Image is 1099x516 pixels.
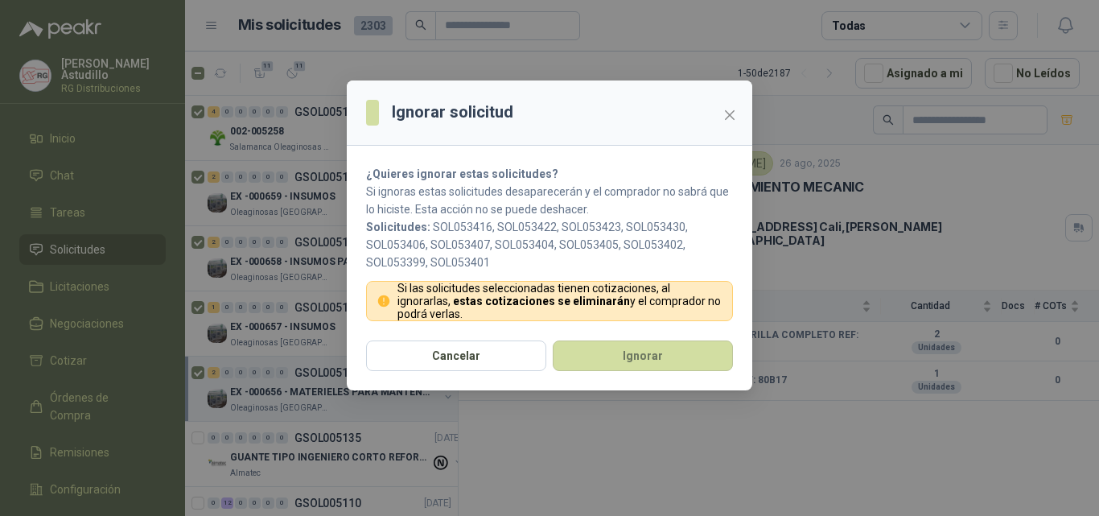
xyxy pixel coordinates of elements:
[392,100,513,125] h3: Ignorar solicitud
[553,341,733,371] button: Ignorar
[453,295,630,308] strong: estas cotizaciones se eliminarán
[366,218,733,271] p: SOL053416, SOL053422, SOL053423, SOL053430, SOL053406, SOL053407, SOL053404, SOL053405, SOL053402...
[717,102,743,128] button: Close
[366,341,546,371] button: Cancelar
[366,221,430,233] b: Solicitudes:
[366,167,558,180] strong: ¿Quieres ignorar estas solicitudes?
[723,109,736,122] span: close
[397,282,723,320] p: Si las solicitudes seleccionadas tienen cotizaciones, al ignorarlas, y el comprador no podrá verlas.
[366,183,733,218] p: Si ignoras estas solicitudes desaparecerán y el comprador no sabrá que lo hiciste. Esta acción no...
